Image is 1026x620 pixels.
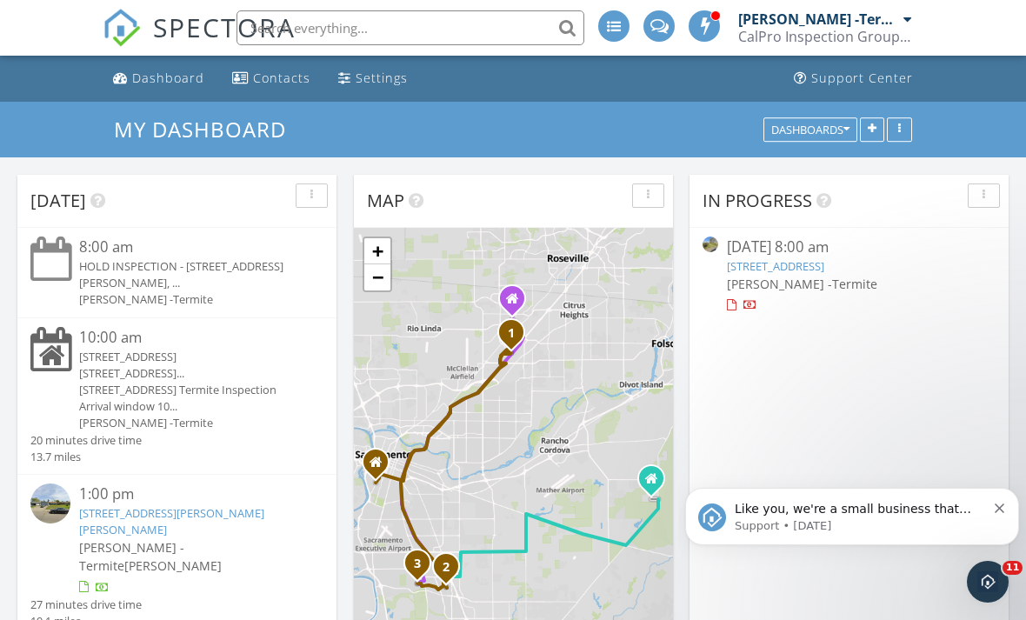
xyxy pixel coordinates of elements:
[811,70,913,86] div: Support Center
[79,365,299,382] div: [STREET_ADDRESS]...
[57,67,308,83] p: Message from Support, sent 3d ago
[364,238,390,264] a: Zoom in
[132,70,204,86] div: Dashboard
[446,566,456,577] div: 8047 Grandstaff Dr, Sacramento, CA 95823
[103,9,141,47] img: The Best Home Inspection Software - Spectora
[703,237,718,252] img: streetview
[79,349,299,365] div: [STREET_ADDRESS]
[79,291,299,308] div: [PERSON_NAME] -Termite
[727,237,971,258] div: [DATE] 8:00 am
[225,63,317,95] a: Contacts
[367,189,404,212] span: Map
[678,451,1026,573] iframe: Intercom notifications message
[738,28,912,45] div: CalPro Inspection Group Sac
[124,557,222,574] span: [PERSON_NAME]
[79,258,299,291] div: HOLD INSPECTION - [STREET_ADDRESS][PERSON_NAME], ...
[417,563,428,573] div: 4175 Amapola Way, Sacramento, CA 95823
[114,115,301,143] a: My Dashboard
[30,449,142,465] div: 13.7 miles
[703,189,812,212] span: In Progress
[508,328,515,340] i: 1
[30,432,142,449] div: 20 minutes drive time
[443,562,450,574] i: 2
[253,70,310,86] div: Contacts
[103,23,296,60] a: SPECTORA
[316,48,328,62] button: Dismiss notification
[651,478,662,489] div: 4426 Lorikeet Way, Rancho Cordova CA 95742
[79,539,184,574] span: [PERSON_NAME] -Termite
[153,9,296,45] span: SPECTORA
[512,298,523,309] div: 4900 Dover Lane, Sacramento CA 95842
[727,258,824,274] a: [STREET_ADDRESS]
[106,63,211,95] a: Dashboard
[30,327,323,465] a: 10:00 am [STREET_ADDRESS] [STREET_ADDRESS]... [STREET_ADDRESS] Termite Inspection Arrival window ...
[356,70,408,86] div: Settings
[787,63,920,95] a: Support Center
[79,237,299,258] div: 8:00 am
[237,10,584,45] input: Search everything...
[763,117,857,142] button: Dashboards
[30,189,86,212] span: [DATE]
[376,462,386,472] div: 1017 Vallejo Way, Sacramento CA 95818
[703,237,996,314] a: [DATE] 8:00 am [STREET_ADDRESS] [PERSON_NAME] -Termite
[511,332,522,343] div: 4750 Greenholme Dr #1, Sacramento, CA 95842
[79,382,299,415] div: [STREET_ADDRESS] Termite Inspection Arrival window 10...
[1003,561,1023,575] span: 11
[414,558,421,570] i: 3
[57,50,302,134] span: Like you, we're a small business that relies on reviews to grow. If you have a few minutes, we'd ...
[79,505,264,537] a: [STREET_ADDRESS][PERSON_NAME][PERSON_NAME]
[771,123,849,136] div: Dashboards
[331,63,415,95] a: Settings
[738,10,899,28] div: [PERSON_NAME] -Termite
[727,276,877,292] span: [PERSON_NAME] -Termite
[967,561,1009,603] iframe: Intercom live chat
[79,415,299,431] div: [PERSON_NAME] -Termite
[30,483,70,523] img: streetview
[79,327,299,349] div: 10:00 am
[30,597,142,613] div: 27 minutes drive time
[364,264,390,290] a: Zoom out
[79,483,299,505] div: 1:00 pm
